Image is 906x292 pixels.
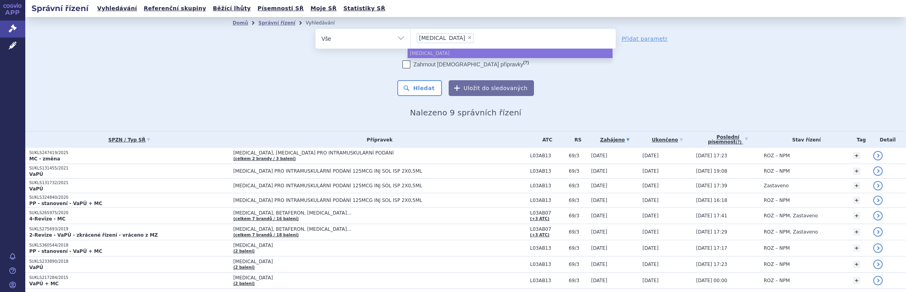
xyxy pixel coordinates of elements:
th: Přípravek [229,132,526,148]
span: [DATE] [591,153,607,158]
span: [MEDICAL_DATA], BETAFERON, [MEDICAL_DATA]… [233,210,431,216]
span: L03AB13 [530,262,565,267]
p: SUKLS247419/2025 [29,150,229,156]
span: [MEDICAL_DATA] PRO INTRAMUSKULÁRNÍ PODÁNÍ 125MCG INJ SOL ISP 2X0,5ML [233,198,431,203]
a: + [853,245,860,252]
span: 69/3 [569,168,587,174]
span: [DATE] [643,262,659,267]
a: (celkem 7 brandů / 18 balení) [233,233,299,237]
span: 69/3 [569,153,587,158]
a: + [853,277,860,284]
span: ROZ – NPM [764,278,790,283]
a: (+3 ATC) [530,217,549,221]
span: ROZ – NPM [764,198,790,203]
th: Tag [849,132,869,148]
strong: PP - stanovení - VaPÚ + MC [29,249,102,254]
span: L03AB07 [530,226,565,232]
a: detail [873,227,883,237]
span: 69/3 [569,262,587,267]
span: ROZ – NPM [764,262,790,267]
span: [DATE] [643,168,659,174]
span: [MEDICAL_DATA] [233,259,431,264]
abbr: (?) [736,140,742,145]
th: ATC [526,132,565,148]
span: 69/3 [569,245,587,251]
a: (2 balení) [233,265,255,269]
span: [MEDICAL_DATA] [419,35,465,41]
span: 69/3 [569,198,587,203]
li: Vyhledávání [306,17,345,29]
span: [MEDICAL_DATA], BETAFERON, [MEDICAL_DATA]… [233,226,431,232]
strong: VaPÚ + MC [29,281,58,286]
span: [DATE] [643,213,659,219]
th: RS [565,132,587,148]
p: SUKLS265975/2020 [29,210,229,216]
p: SUKLS217284/2015 [29,275,229,281]
span: 69/3 [569,213,587,219]
span: [DATE] [591,168,607,174]
a: detail [873,196,883,205]
a: Ukončeno [643,134,692,145]
p: SUKLS324840/2020 [29,195,229,200]
a: detail [873,276,883,285]
strong: 2-Revize - VaPÚ - zkrácené řízení - vráceno z MZ [29,232,158,238]
span: 69/3 [569,183,587,188]
a: detail [873,151,883,160]
a: + [853,182,860,189]
span: ROZ – NPM, Zastaveno [764,229,818,235]
span: [DATE] [643,153,659,158]
a: Moje SŘ [308,3,339,14]
span: [DATE] 17:23 [696,153,727,158]
span: [MEDICAL_DATA] PRO INTRAMUSKULÁRNÍ PODÁNÍ 125MCG INJ SOL ISP 2X0,5ML [233,168,431,174]
strong: VaPÚ [29,265,43,270]
span: [DATE] [643,198,659,203]
span: [DATE] [643,229,659,235]
a: Vyhledávání [95,3,139,14]
a: Správní řízení [258,20,295,26]
abbr: (?) [523,60,529,65]
button: Hledat [397,80,442,96]
a: detail [873,260,883,269]
p: SUKLS233890/2018 [29,259,229,264]
button: Uložit do sledovaných [449,80,534,96]
span: L03AB13 [530,198,565,203]
span: [DATE] [591,183,607,188]
a: + [853,212,860,219]
strong: 4-Revize - MC [29,216,66,222]
h2: Správní řízení [25,3,95,14]
p: SUKLS131732/2021 [29,180,229,186]
span: [DATE] [591,245,607,251]
span: ROZ – NPM [764,168,790,174]
a: + [853,152,860,159]
a: (+3 ATC) [530,233,549,237]
a: Poslednípísemnost(?) [696,132,759,148]
span: [DATE] [643,245,659,251]
span: 69/3 [569,278,587,283]
span: 69/3 [569,229,587,235]
span: [DATE] [643,278,659,283]
a: + [853,261,860,268]
a: detail [873,243,883,253]
span: [DATE] 00:00 [696,278,727,283]
input: [MEDICAL_DATA] [476,33,480,43]
span: Nalezeno 9 správních řízení [410,108,521,117]
span: [DATE] 16:18 [696,198,727,203]
span: [DATE] [591,278,607,283]
span: ROZ – NPM [764,153,790,158]
span: [DATE] 17:17 [696,245,727,251]
span: × [467,35,472,40]
span: L03AB13 [530,183,565,188]
span: L03AB13 [530,153,565,158]
a: Referenční skupiny [141,3,209,14]
span: [DATE] [591,213,607,219]
span: ROZ – NPM [764,245,790,251]
a: Statistiky SŘ [341,3,387,14]
span: [DATE] 17:39 [696,183,727,188]
span: L03AB13 [530,168,565,174]
a: detail [873,181,883,190]
span: [DATE] [591,262,607,267]
span: [DATE] 19:08 [696,168,727,174]
strong: MC - změna [29,156,60,162]
strong: VaPÚ [29,171,43,177]
a: Písemnosti SŘ [255,3,306,14]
